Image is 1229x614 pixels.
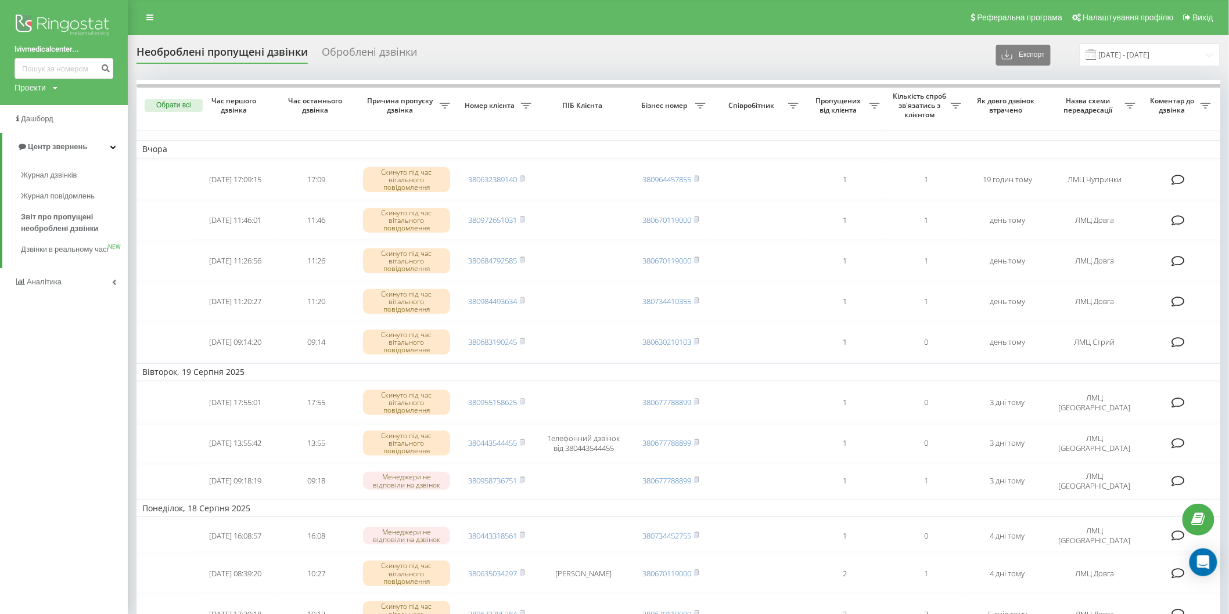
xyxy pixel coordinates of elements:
a: 380734452755 [642,530,691,541]
td: день тому [967,201,1048,240]
span: Назва схеми переадресації [1054,96,1125,114]
span: Аналiтика [27,277,62,286]
a: 380630210103 [642,337,691,347]
td: ЛМЦ [GEOGRAPHIC_DATA] [1048,424,1141,463]
td: 1 [886,554,967,593]
td: [DATE] 09:14:20 [195,323,276,361]
td: 1 [804,519,886,552]
td: ЛМЦ Стрий [1048,323,1141,361]
a: lvivmedicalcenter... [15,44,113,55]
a: 380734410355 [642,296,691,306]
td: 4 дні тому [967,554,1048,593]
td: [DATE] 09:18:19 [195,465,276,497]
td: 1 [804,465,886,497]
td: 1 [804,384,886,422]
td: 4 дні тому [967,519,1048,552]
td: 0 [886,384,967,422]
td: ЛМЦ Чупринки [1048,161,1141,199]
td: 1 [886,283,967,321]
td: ЛМЦ Довга [1048,554,1141,593]
button: Обрати всі [145,99,203,112]
span: Дзвінки в реальному часі [21,244,108,255]
td: 17:55 [276,384,357,422]
td: 09:14 [276,323,357,361]
span: Час останнього дзвінка [285,96,348,114]
td: 1 [804,201,886,240]
a: 380677788899 [642,397,691,407]
span: Реферальна програма [978,13,1063,22]
div: Скинуто під час вітального повідомлення [363,390,450,416]
a: Журнал дзвінків [21,165,128,186]
td: [DATE] 13:55:42 [195,424,276,463]
td: 0 [886,323,967,361]
a: 380670119000 [642,568,691,579]
div: Скинуто під час вітального повідомлення [363,248,450,274]
div: Проекти [15,82,46,93]
td: 0 [886,519,967,552]
td: [DATE] 17:55:01 [195,384,276,422]
span: Причина пропуску дзвінка [363,96,440,114]
td: 1 [886,242,967,280]
div: Необроблені пропущені дзвінки [136,46,308,64]
img: Ringostat logo [15,12,113,41]
td: 16:08 [276,519,357,552]
td: 0 [886,424,967,463]
td: 1 [804,283,886,321]
span: Журнал дзвінків [21,169,77,181]
a: 380670119000 [642,215,691,225]
td: день тому [967,242,1048,280]
a: 380964457855 [642,174,691,185]
td: 1 [886,465,967,497]
span: Коментар до дзвінка [1147,96,1201,114]
div: Open Intercom Messenger [1190,548,1217,576]
span: Час першого дзвінка [204,96,267,114]
td: день тому [967,283,1048,321]
td: 19 годин тому [967,161,1048,199]
td: [DATE] 11:20:27 [195,283,276,321]
td: ЛМЦ Довга [1048,242,1141,280]
span: Вихід [1193,13,1213,22]
td: ЛМЦ [GEOGRAPHIC_DATA] [1048,384,1141,422]
div: Скинуто під час вітального повідомлення [363,330,450,355]
div: Скинуто під час вітального повідомлення [363,167,450,193]
td: 1 [804,242,886,280]
div: Менеджери не відповіли на дзвінок [363,527,450,544]
td: 1 [804,424,886,463]
span: Співробітник [717,101,788,110]
div: Скинуто під час вітального повідомлення [363,289,450,315]
span: Кількість спроб зв'язатись з клієнтом [892,92,951,119]
a: 380677788899 [642,438,691,448]
a: 380972651031 [468,215,517,225]
td: [DATE] 16:08:57 [195,519,276,552]
a: 380955158625 [468,397,517,407]
span: Налаштування профілю [1083,13,1173,22]
td: 1 [886,201,967,240]
td: 3 дні тому [967,465,1048,497]
a: 380684792585 [468,255,517,266]
div: Скинуто під час вітального повідомлення [363,208,450,233]
td: [DATE] 08:39:20 [195,554,276,593]
td: [DATE] 17:09:15 [195,161,276,199]
div: Скинуто під час вітального повідомлення [363,561,450,586]
span: Номер клієнта [462,101,521,110]
div: Скинуто під час вітального повідомлення [363,431,450,456]
td: [PERSON_NAME] [537,554,630,593]
a: Центр звернень [2,133,128,161]
span: Як довго дзвінок втрачено [976,96,1039,114]
a: 380984493634 [468,296,517,306]
a: 380635034297 [468,568,517,579]
td: 1 [804,161,886,199]
td: 3 дні тому [967,424,1048,463]
td: 13:55 [276,424,357,463]
button: Експорт [996,45,1051,66]
a: Журнал повідомлень [21,186,128,207]
td: 17:09 [276,161,357,199]
a: 380677788899 [642,475,691,486]
td: 3 дні тому [967,384,1048,422]
span: Пропущених від клієнта [810,96,869,114]
td: 1 [886,161,967,199]
a: 380443544455 [468,438,517,448]
span: Центр звернень [28,142,87,151]
td: 1 [804,323,886,361]
span: Звіт про пропущені необроблені дзвінки [21,211,122,234]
